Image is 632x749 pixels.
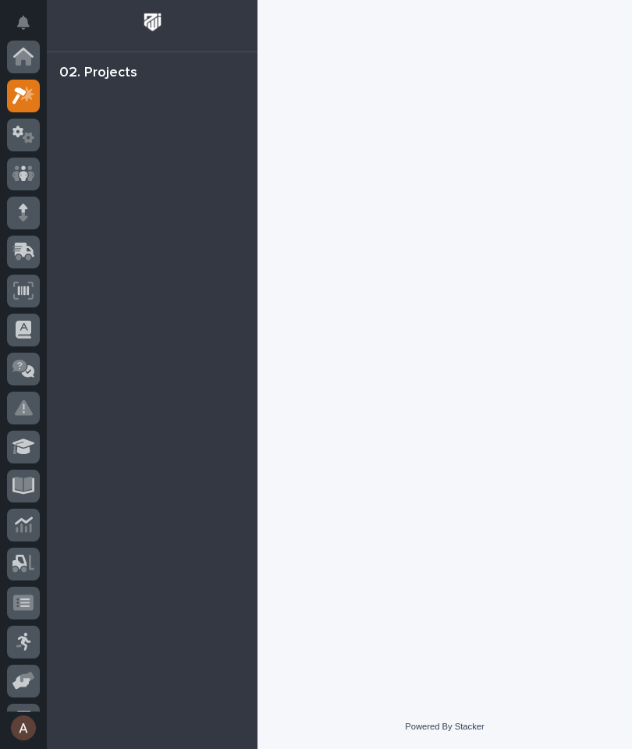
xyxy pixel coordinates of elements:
[7,712,40,744] button: users-avatar
[7,6,40,39] button: Notifications
[59,65,137,82] div: 02. Projects
[138,8,167,37] img: Workspace Logo
[20,16,40,41] div: Notifications
[405,722,484,731] a: Powered By Stacker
